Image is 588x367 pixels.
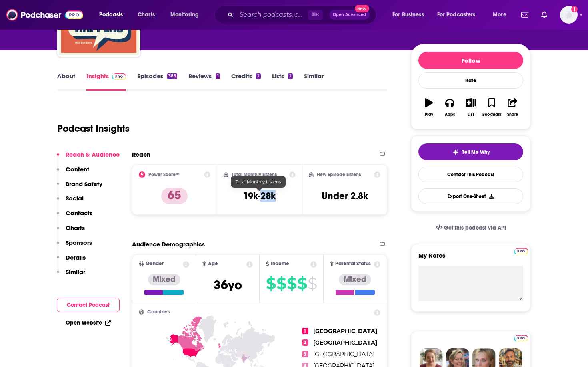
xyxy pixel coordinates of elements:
img: Podchaser Pro [112,73,126,80]
p: 65 [161,188,188,204]
button: Reach & Audience [57,151,120,165]
button: open menu [487,8,516,21]
img: tell me why sparkle [452,149,459,155]
button: Open AdvancedNew [329,10,370,20]
span: 36 yo [214,277,242,293]
svg: Add a profile image [571,6,578,12]
h2: Reach [132,151,150,158]
button: tell me why sparkleTell Me Why [418,143,523,160]
input: Search podcasts, credits, & more... [236,8,308,21]
div: Mixed [339,274,371,285]
button: open menu [387,8,434,21]
img: User Profile [560,6,578,24]
button: Content [57,165,89,180]
div: Search podcasts, credits, & more... [222,6,384,24]
p: Content [66,165,89,173]
span: New [355,5,369,12]
button: Apps [439,93,460,122]
span: [GEOGRAPHIC_DATA] [313,339,377,346]
span: $ [287,277,296,290]
button: Show profile menu [560,6,578,24]
div: 2 [256,73,261,79]
button: Play [418,93,439,122]
div: 1 [216,73,220,79]
a: Contact This Podcast [418,167,523,182]
div: Bookmark [482,112,501,117]
button: Charts [57,224,85,239]
button: open menu [165,8,209,21]
h3: 19k-28k [243,190,276,202]
button: Similar [57,268,85,283]
a: Open Website [66,319,111,326]
button: Contact Podcast [57,298,120,312]
a: Episodes385 [137,72,177,91]
div: Mixed [148,274,180,285]
button: Share [502,93,523,122]
img: Podchaser Pro [514,248,528,254]
p: Brand Safety [66,180,102,188]
div: Play [425,112,433,117]
span: ⌘ K [308,10,323,20]
p: Sponsors [66,239,92,246]
button: List [460,93,481,122]
span: Podcasts [99,9,123,20]
button: Contacts [57,209,92,224]
span: Logged in as torisims [560,6,578,24]
span: For Podcasters [437,9,476,20]
span: Income [271,261,289,266]
a: Pro website [514,247,528,254]
span: $ [297,277,307,290]
img: Podchaser - Follow, Share and Rate Podcasts [6,7,83,22]
div: Apps [445,112,455,117]
span: [GEOGRAPHIC_DATA] [313,351,374,358]
button: Bookmark [481,93,502,122]
h2: Total Monthly Listens [232,172,277,177]
a: InsightsPodchaser Pro [86,72,126,91]
img: Podchaser Pro [514,335,528,341]
h2: Power Score™ [148,172,180,177]
span: Parental Status [335,261,371,266]
button: Details [57,254,86,268]
span: Monitoring [170,9,199,20]
p: Contacts [66,209,92,217]
a: Reviews1 [188,72,220,91]
span: Age [208,261,218,266]
a: Credits2 [231,72,261,91]
span: [GEOGRAPHIC_DATA] [313,327,377,335]
div: Rate [418,72,523,89]
a: About [57,72,75,91]
a: Show notifications dropdown [518,8,532,22]
div: Share [507,112,518,117]
h2: Audience Demographics [132,240,205,248]
span: Open Advanced [333,13,366,17]
p: Details [66,254,86,261]
p: Similar [66,268,85,276]
a: Charts [132,8,160,21]
span: Tell Me Why [462,149,490,155]
button: Export One-Sheet [418,188,523,204]
span: 3 [302,351,308,357]
p: Social [66,194,84,202]
span: More [493,9,506,20]
span: Gender [146,261,164,266]
span: Total Monthly Listens [236,179,281,184]
span: 2 [302,339,308,346]
p: Reach & Audience [66,151,120,158]
button: Social [57,194,84,209]
h1: Podcast Insights [57,123,130,135]
span: Get this podcast via API [444,224,506,231]
button: Sponsors [57,239,92,254]
a: Show notifications dropdown [538,8,550,22]
a: Similar [304,72,324,91]
button: Follow [418,52,523,69]
label: My Notes [418,252,523,266]
div: List [468,112,474,117]
span: Charts [138,9,155,20]
button: open menu [432,8,487,21]
button: Brand Safety [57,180,102,195]
h3: Under 2.8k [322,190,368,202]
a: Lists2 [272,72,293,91]
a: Get this podcast via API [429,218,512,238]
span: $ [308,277,317,290]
